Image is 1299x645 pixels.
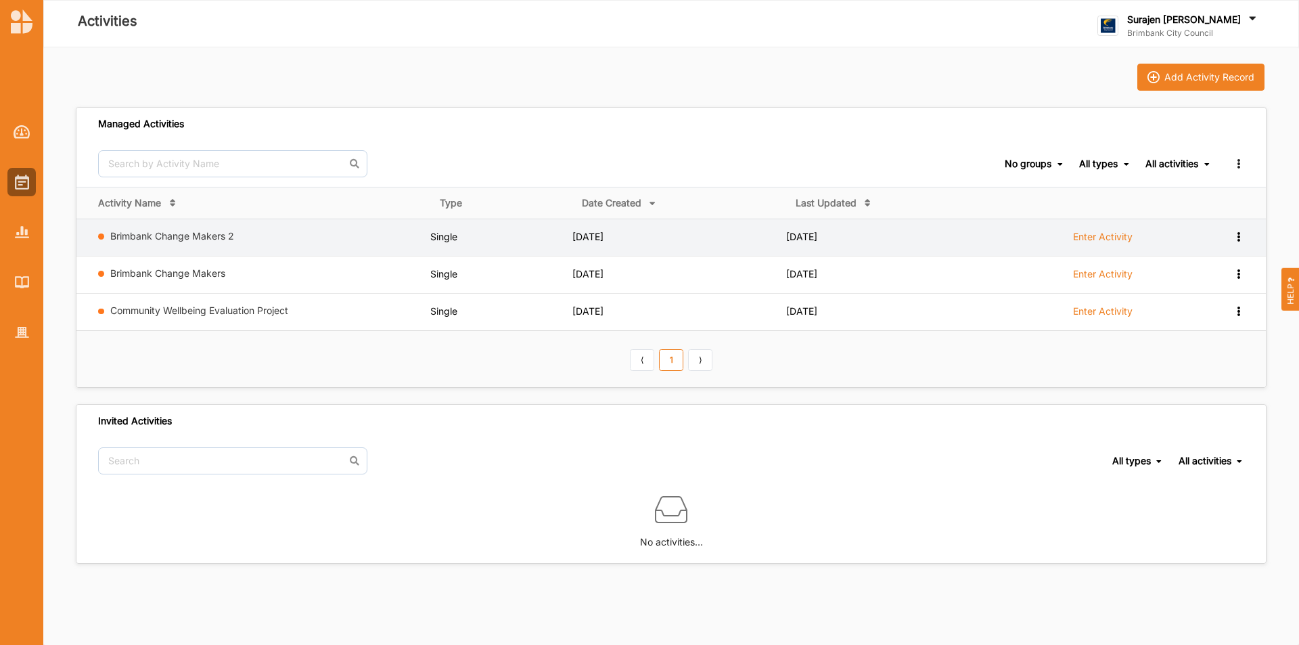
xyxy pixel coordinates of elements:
span: Single [430,305,457,317]
a: Next item [688,349,712,371]
a: Organisation [7,318,36,347]
input: Search [98,447,367,474]
label: Activities [78,10,137,32]
a: Brimbank Change Makers 2 [110,230,234,242]
div: All types [1079,158,1118,170]
span: [DATE] [572,268,603,280]
div: Date Created [582,197,641,209]
th: Type [430,187,572,219]
img: icon [1147,71,1160,83]
img: Dashboard [14,125,30,139]
a: Enter Activity [1073,267,1133,288]
img: Reports [15,226,29,238]
span: Single [430,268,457,280]
img: box [655,493,687,526]
span: [DATE] [572,305,603,317]
span: [DATE] [786,268,817,280]
label: Enter Activity [1073,231,1133,243]
label: Enter Activity [1073,268,1133,280]
span: Single [430,231,457,242]
div: All activities [1179,455,1231,467]
div: Last Updated [796,197,857,209]
a: Reports [7,218,36,246]
label: Brimbank City Council [1127,28,1259,39]
div: Managed Activities [98,118,184,130]
a: Activities [7,168,36,196]
label: Enter Activity [1073,305,1133,317]
input: Search by Activity Name [98,150,367,177]
div: Invited Activities [98,415,172,427]
div: Add Activity Record [1164,71,1254,83]
div: All activities [1145,158,1198,170]
div: No groups [1005,158,1051,170]
span: [DATE] [572,231,603,242]
a: Dashboard [7,118,36,146]
a: Community Wellbeing Evaluation Project [110,305,288,316]
img: Activities [15,175,29,190]
label: Surajen [PERSON_NAME] [1127,14,1241,26]
label: No activities... [640,526,703,550]
a: Library [7,268,36,296]
div: Activity Name [98,197,161,209]
img: Library [15,276,29,288]
a: Previous item [630,349,654,371]
img: Organisation [15,327,29,338]
div: Pagination Navigation [628,347,715,370]
a: Enter Activity [1073,230,1133,250]
img: logo [1097,16,1118,37]
a: Brimbank Change Makers [110,267,225,279]
a: 1 [659,349,683,371]
div: All types [1112,455,1151,467]
a: Enter Activity [1073,305,1133,325]
span: [DATE] [786,231,817,242]
img: logo [11,9,32,34]
span: [DATE] [786,305,817,317]
button: iconAdd Activity Record [1137,64,1264,91]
